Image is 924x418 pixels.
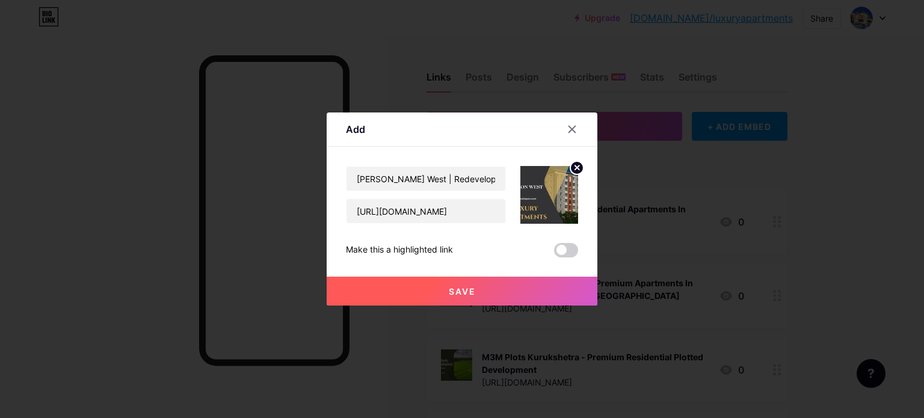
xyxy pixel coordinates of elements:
[346,122,365,137] div: Add
[346,167,505,191] input: Title
[327,277,597,306] button: Save
[449,286,476,297] span: Save
[520,166,578,224] img: link_thumbnail
[346,243,453,257] div: Make this a highlighted link
[346,199,505,223] input: URL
